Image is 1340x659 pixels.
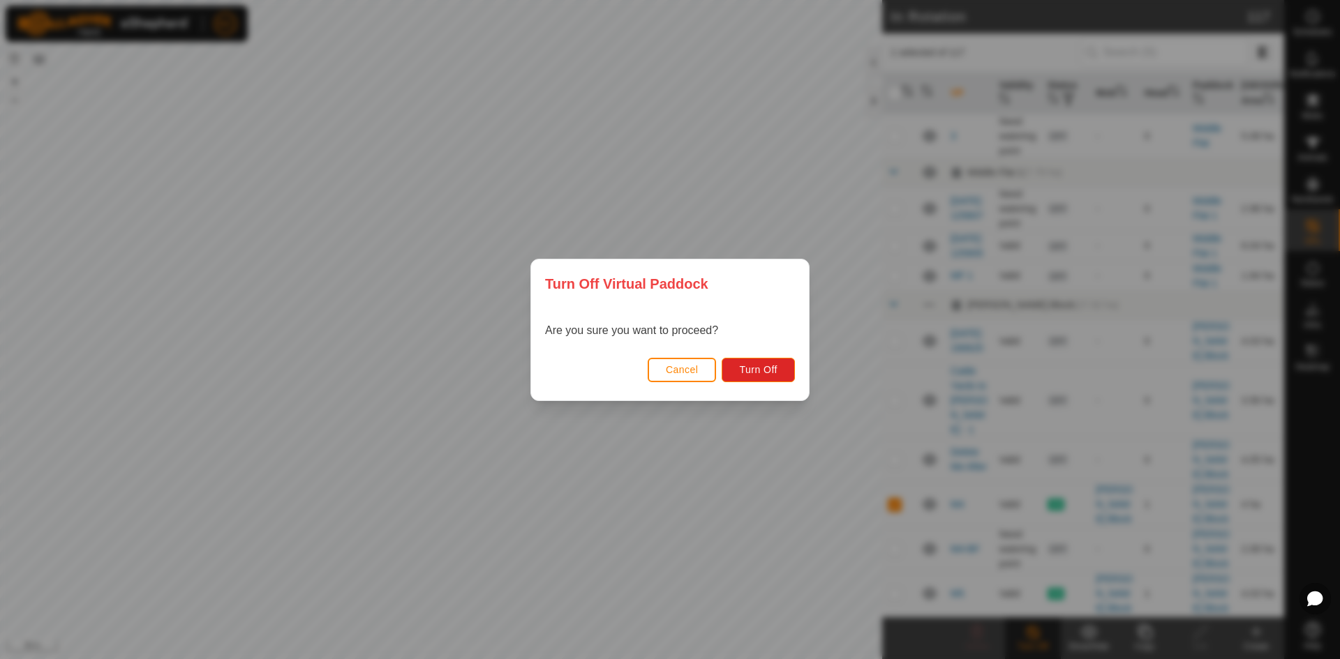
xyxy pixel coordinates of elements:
[648,357,717,381] button: Cancel
[545,322,718,339] p: Are you sure you want to proceed?
[545,273,708,294] span: Turn Off Virtual Paddock
[739,364,777,375] span: Turn Off
[722,357,795,381] button: Turn Off
[666,364,699,375] span: Cancel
